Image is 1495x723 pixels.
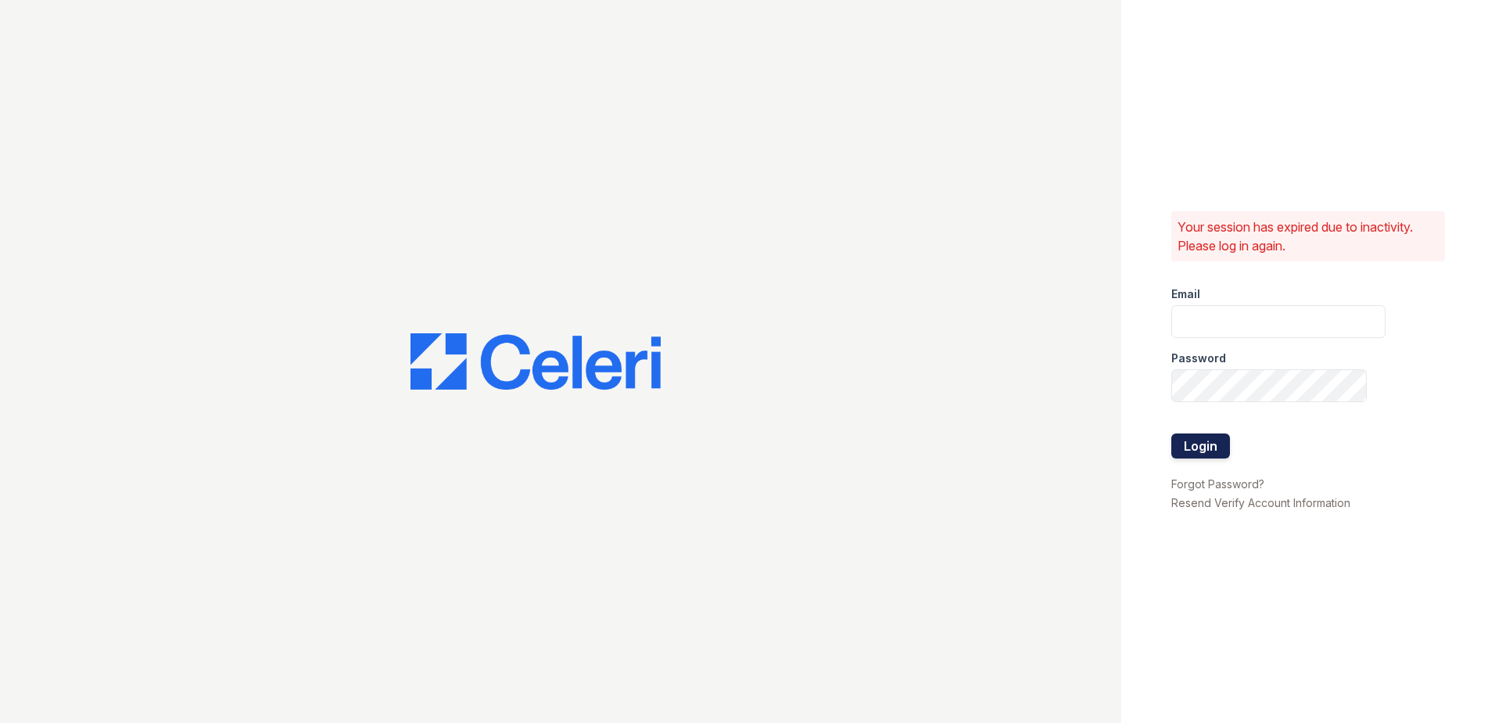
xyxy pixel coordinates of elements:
p: Your session has expired due to inactivity. Please log in again. [1178,218,1439,255]
button: Login [1171,433,1230,459]
label: Password [1171,351,1226,366]
img: CE_Logo_Blue-a8612792a0a2168367f1c8372b55b34899dd931a85d93a1a3d3e32e68fde9ad4.png [410,333,661,390]
label: Email [1171,286,1200,302]
a: Forgot Password? [1171,477,1264,491]
a: Resend Verify Account Information [1171,496,1350,509]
